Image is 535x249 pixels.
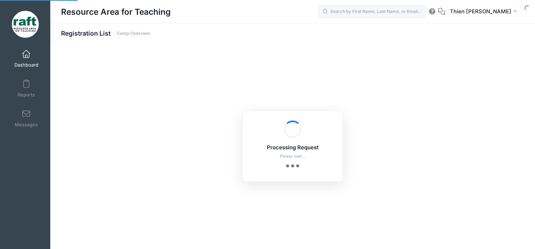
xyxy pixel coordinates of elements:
a: Messages [9,106,43,131]
span: Thien [PERSON_NAME] [450,8,511,15]
a: Reports [9,76,43,101]
span: Reports [18,92,35,98]
button: Thien [PERSON_NAME] [445,4,524,20]
h1: Registration List [61,30,150,37]
h5: Processing Request [252,145,333,151]
span: Messages [15,122,38,128]
a: Dashboard [9,46,43,71]
input: Search by First Name, Last Name, or Email... [318,5,426,19]
a: Camp Overview [117,31,150,36]
img: Resource Area for Teaching [12,11,39,38]
span: Dashboard [14,62,38,68]
p: Please wait... [252,153,333,159]
h1: Resource Area for Teaching [61,4,171,20]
